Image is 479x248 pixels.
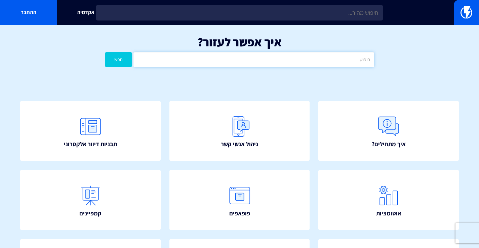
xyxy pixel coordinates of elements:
[105,52,132,67] button: חפש
[169,170,310,230] a: פופאפים
[372,140,406,149] span: איך מתחילים?
[20,170,161,230] a: קמפיינים
[318,101,459,161] a: איך מתחילים?
[79,209,102,218] span: קמפיינים
[20,101,161,161] a: תבניות דיוור אלקטרוני
[169,101,310,161] a: ניהול אנשי קשר
[229,209,250,218] span: פופאפים
[376,209,401,218] span: אוטומציות
[10,35,469,49] h1: איך אפשר לעזור?
[133,52,374,67] input: חיפוש
[96,5,383,20] input: חיפוש מהיר...
[221,140,258,149] span: ניהול אנשי קשר
[318,170,459,230] a: אוטומציות
[64,140,117,149] span: תבניות דיוור אלקטרוני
